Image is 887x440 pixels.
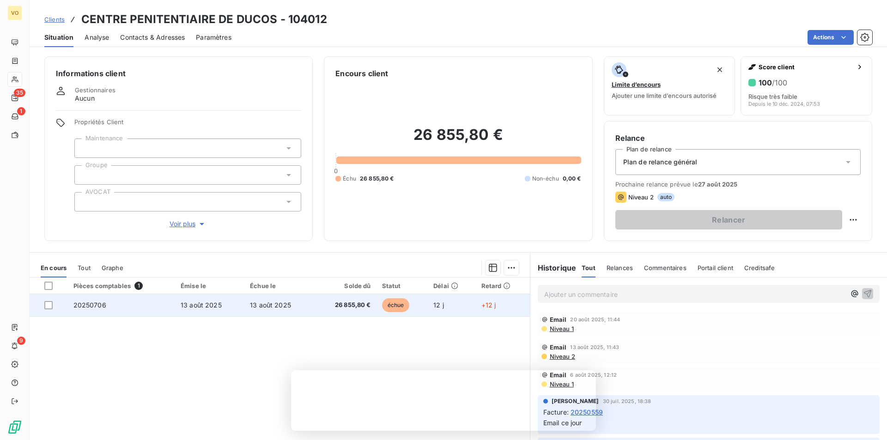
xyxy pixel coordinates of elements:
[570,317,620,322] span: 20 août 2025, 11:44
[73,282,170,290] div: Pièces comptables
[530,262,577,273] h6: Historique
[78,264,91,271] span: Tout
[44,16,65,23] span: Clients
[550,316,567,323] span: Email
[41,264,67,271] span: En cours
[623,157,697,167] span: Plan de relance général
[481,282,524,289] div: Retard
[7,420,22,434] img: Logo LeanPay
[81,11,327,28] h3: CENTRE PENITENTIAIRE DE DUCOS - 104012
[56,68,301,79] h6: Informations client
[319,301,371,310] span: 26 855,80 €
[615,210,842,229] button: Relancer
[319,282,371,289] div: Solde dû
[644,264,687,271] span: Commentaires
[532,175,559,183] span: Non-échu
[75,86,115,94] span: Gestionnaires
[335,68,388,79] h6: Encours client
[82,171,90,179] input: Ajouter une valeur
[17,107,25,115] span: 1
[85,33,109,42] span: Analyse
[181,301,222,309] span: 13 août 2025
[382,298,410,312] span: échue
[628,193,654,201] span: Niveau 2
[615,133,861,144] h6: Relance
[563,175,581,183] span: 0,00 €
[7,90,22,105] a: 35
[698,181,738,188] span: 27 août 2025
[759,63,852,71] span: Score client
[744,264,775,271] span: Creditsafe
[250,282,308,289] div: Échue le
[74,219,301,229] button: Voir plus
[14,89,25,97] span: 35
[360,175,394,183] span: 26 855,80 €
[75,94,95,103] span: Aucun
[44,15,65,24] a: Clients
[82,144,90,152] input: Ajouter une valeur
[808,30,854,45] button: Actions
[759,78,787,87] h6: 100
[549,325,574,332] span: Niveau 1
[856,409,878,431] iframe: Intercom live chat
[120,33,185,42] span: Contacts & Adresses
[603,398,651,404] span: 30 juil. 2025, 18:38
[657,193,675,201] span: auto
[250,301,291,309] span: 13 août 2025
[334,167,338,175] span: 0
[615,181,861,188] span: Prochaine relance prévue le
[741,56,872,115] button: Score client100/100Risque très faibleDepuis le 10 déc. 2024, 07:53
[698,264,733,271] span: Portail client
[44,33,73,42] span: Situation
[748,93,797,100] span: Risque très faible
[181,282,239,289] div: Émise le
[433,301,444,309] span: 12 j
[772,78,787,87] span: /100
[134,282,143,290] span: 1
[607,264,633,271] span: Relances
[73,301,106,309] span: 20250706
[7,109,22,124] a: 1
[612,81,661,88] span: Limite d’encours
[82,198,90,206] input: Ajouter une valeur
[343,175,356,183] span: Échu
[481,301,496,309] span: +12 j
[604,56,735,115] button: Limite d’encoursAjouter une limite d’encours autorisé
[170,219,207,229] span: Voir plus
[570,344,619,350] span: 13 août 2025, 11:43
[7,6,22,20] div: VO
[196,33,231,42] span: Paramètres
[102,264,123,271] span: Graphe
[748,101,820,107] span: Depuis le 10 déc. 2024, 07:53
[433,282,470,289] div: Délai
[382,282,422,289] div: Statut
[291,370,596,431] iframe: Enquête de LeanPay
[549,353,575,360] span: Niveau 2
[335,126,581,153] h2: 26 855,80 €
[74,118,301,131] span: Propriétés Client
[612,92,717,99] span: Ajouter une limite d’encours autorisé
[582,264,595,271] span: Tout
[550,344,567,351] span: Email
[17,337,25,345] span: 9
